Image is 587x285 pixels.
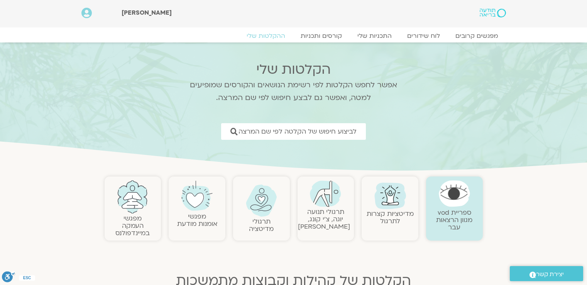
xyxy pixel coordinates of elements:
a: התכניות שלי [350,32,399,40]
a: תרגולי תנועהיוגה, צ׳י קונג, [PERSON_NAME] [298,207,350,231]
span: [PERSON_NAME] [122,8,172,17]
h2: הקלטות שלי [180,62,408,77]
a: תרגולימדיטציה [249,217,274,233]
a: לביצוע חיפוש של הקלטה לפי שם המרצה [221,123,366,140]
p: אפשר לחפש הקלטות לפי רשימת הנושאים והקורסים שמופיעים למטה, ואפשר גם לבצע חיפוש לפי שם המרצה. [180,79,408,104]
a: ספריית vodמגוון הרצאות עבר [436,208,472,232]
span: לביצוע חיפוש של הקלטה לפי שם המרצה [239,128,357,135]
a: מפגשיהעמקה במיינדפולנס [115,214,150,237]
a: מדיטציות קצרות לתרגול [367,209,414,226]
a: מפגשיאומנות מודעת [177,212,217,228]
a: יצירת קשר [510,266,583,281]
nav: Menu [81,32,506,40]
a: קורסים ותכניות [293,32,350,40]
a: ההקלטות שלי [239,32,293,40]
span: יצירת קשר [536,269,564,280]
a: לוח שידורים [399,32,448,40]
a: מפגשים קרובים [448,32,506,40]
